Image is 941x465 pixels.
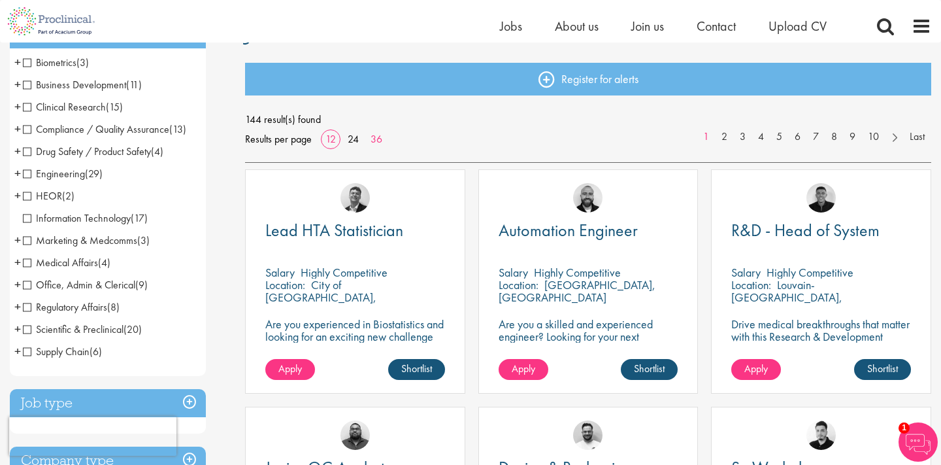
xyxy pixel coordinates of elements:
span: Clinical Research [23,100,123,114]
span: Compliance / Quality Assurance [23,122,186,136]
span: + [14,186,21,205]
span: + [14,119,21,139]
a: Register for alerts [245,63,931,95]
span: Business Development [23,78,126,92]
a: Shortlist [621,359,678,380]
span: (9) [135,278,148,292]
span: Supply Chain [23,345,90,358]
span: HEOR [23,189,62,203]
span: Engineering [23,167,103,181]
p: Louvain-[GEOGRAPHIC_DATA], [GEOGRAPHIC_DATA] [731,277,842,317]
span: (13) [169,122,186,136]
p: Drive medical breakthroughs that matter with this Research & Development position! [731,318,911,355]
span: Clinical Research [23,100,106,114]
span: Business Development [23,78,142,92]
h3: Job type [10,389,206,417]
span: Marketing & Medcomms [23,233,150,247]
span: Drug Safety / Product Safety [23,145,151,158]
a: Jobs [500,18,522,35]
span: 144 result(s) found [245,110,931,129]
span: Salary [499,265,528,280]
img: Anderson Maldonado [806,421,836,450]
a: 8 [825,129,844,145]
iframe: reCAPTCHA [9,417,176,456]
span: R&D - Head of System [731,219,880,241]
span: Salary [731,265,761,280]
span: Information Technology [23,211,131,225]
a: Contact [697,18,736,35]
img: Emile De Beer [573,421,603,450]
span: Compliance / Quality Assurance [23,122,169,136]
a: Automation Engineer [499,222,678,239]
span: Location: [731,277,771,292]
a: 7 [806,129,825,145]
span: (6) [90,345,102,358]
a: Apply [265,359,315,380]
a: Jordan Kiely [573,183,603,213]
span: HEOR [23,189,74,203]
a: 2 [715,129,734,145]
img: Ashley Bennett [340,421,370,450]
span: Biometrics [23,56,89,69]
p: Highly Competitive [301,265,388,280]
span: Office, Admin & Clerical [23,278,148,292]
span: (2) [62,189,74,203]
span: (3) [76,56,89,69]
a: Shortlist [388,359,445,380]
span: + [14,141,21,161]
span: Information Technology [23,211,148,225]
span: (4) [151,145,163,158]
a: Shortlist [854,359,911,380]
span: (15) [106,100,123,114]
span: Results per page [245,129,312,149]
img: Chatbot [899,422,938,462]
span: Supply Chain [23,345,102,358]
span: (11) [126,78,142,92]
span: (8) [107,300,120,314]
p: [GEOGRAPHIC_DATA], [GEOGRAPHIC_DATA] [499,277,655,305]
span: Automation Engineer [499,219,638,241]
span: Biometrics [23,56,76,69]
span: + [14,75,21,94]
span: + [14,164,21,183]
span: (20) [124,322,142,336]
a: 6 [788,129,807,145]
span: (29) [85,167,103,181]
span: Scientific & Preclinical [23,322,142,336]
span: Regulatory Affairs [23,300,120,314]
span: + [14,275,21,294]
p: Highly Competitive [534,265,621,280]
span: Scientific & Preclinical [23,322,124,336]
a: Apply [499,359,548,380]
a: 1 [697,129,716,145]
span: Apply [278,362,302,375]
span: Salary [265,265,295,280]
a: R&D - Head of System [731,222,911,239]
span: (17) [131,211,148,225]
span: + [14,297,21,317]
span: Join us [631,18,664,35]
p: Are you a skilled and experienced engineer? Looking for your next opportunity to assist with impa... [499,318,678,368]
span: Medical Affairs [23,256,98,269]
span: + [14,341,21,361]
span: (3) [137,233,150,247]
span: Location: [499,277,538,292]
span: + [14,319,21,339]
a: Apply [731,359,781,380]
span: Marketing & Medcomms [23,233,137,247]
span: Regulatory Affairs [23,300,107,314]
a: 12 [321,132,340,146]
a: 4 [751,129,770,145]
a: About us [555,18,599,35]
img: Christian Andersen [806,183,836,213]
img: Tom Magenis [340,183,370,213]
a: Upload CV [768,18,827,35]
